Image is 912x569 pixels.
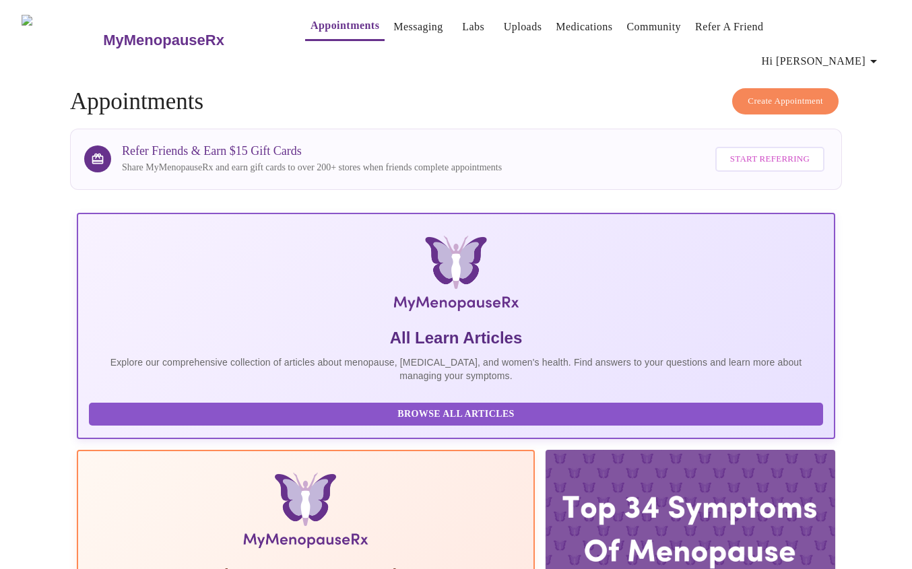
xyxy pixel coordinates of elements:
[103,32,224,49] h3: MyMenopauseRx
[89,327,823,349] h5: All Learn Articles
[715,147,824,172] button: Start Referring
[89,403,823,426] button: Browse All Articles
[748,94,823,109] span: Create Appointment
[393,18,443,36] a: Messaging
[102,406,810,423] span: Browse All Articles
[89,356,823,382] p: Explore our comprehensive collection of articles about menopause, [MEDICAL_DATA], and women's hea...
[556,18,612,36] a: Medications
[158,473,453,554] img: Menopause Manual
[203,236,709,316] img: MyMenopauseRx Logo
[102,17,278,64] a: MyMenopauseRx
[550,13,618,40] button: Medications
[452,13,495,40] button: Labs
[690,13,769,40] button: Refer a Friend
[504,18,542,36] a: Uploads
[712,140,828,178] a: Start Referring
[695,18,764,36] a: Refer a Friend
[388,13,448,40] button: Messaging
[462,18,484,36] a: Labs
[22,15,102,65] img: MyMenopauseRx Logo
[732,88,839,114] button: Create Appointment
[730,152,810,167] span: Start Referring
[122,161,502,174] p: Share MyMenopauseRx and earn gift cards to over 200+ stores when friends complete appointments
[626,18,681,36] a: Community
[305,12,385,41] button: Appointments
[621,13,686,40] button: Community
[311,16,379,35] a: Appointments
[70,88,842,115] h4: Appointments
[122,144,502,158] h3: Refer Friends & Earn $15 Gift Cards
[498,13,548,40] button: Uploads
[89,407,826,419] a: Browse All Articles
[756,48,887,75] button: Hi [PERSON_NAME]
[762,52,882,71] span: Hi [PERSON_NAME]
